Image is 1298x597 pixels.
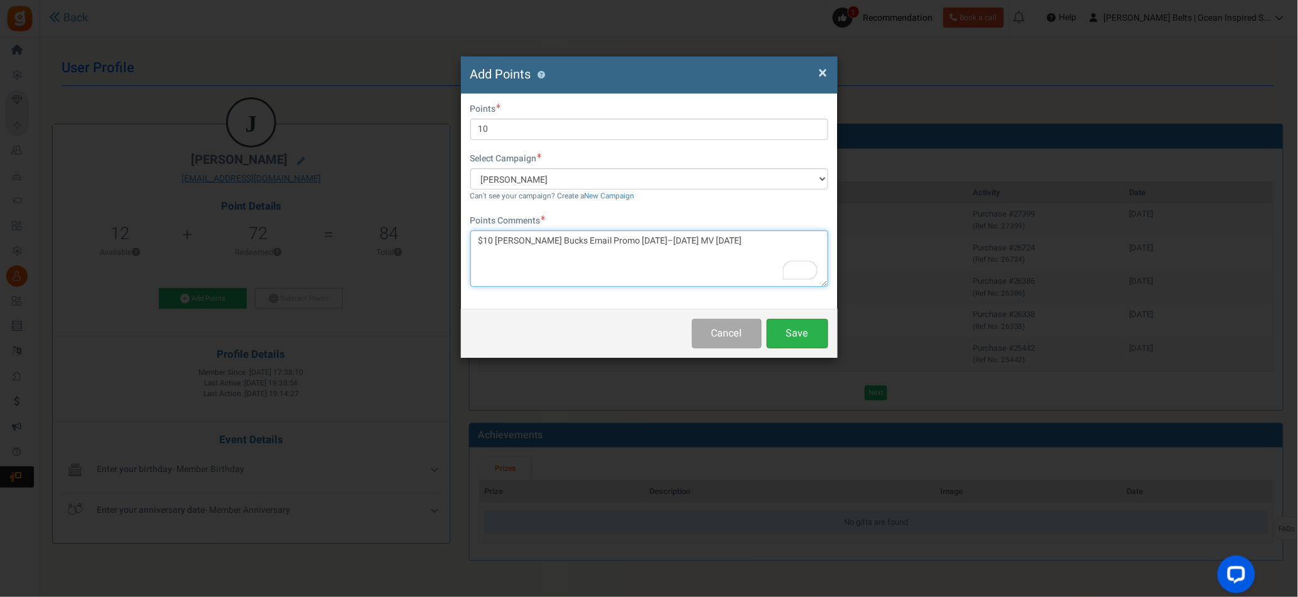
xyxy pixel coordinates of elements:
[470,65,531,83] span: Add Points
[470,230,828,287] textarea: To enrich screen reader interactions, please activate Accessibility in Grammarly extension settings
[538,71,546,79] button: ?
[470,215,546,227] label: Points Comments
[470,103,501,116] label: Points
[819,61,828,85] span: ×
[585,191,635,202] a: New Campaign
[470,153,542,165] label: Select Campaign
[767,319,828,348] button: Save
[692,319,762,348] button: Cancel
[470,191,635,202] small: Can't see your campaign? Create a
